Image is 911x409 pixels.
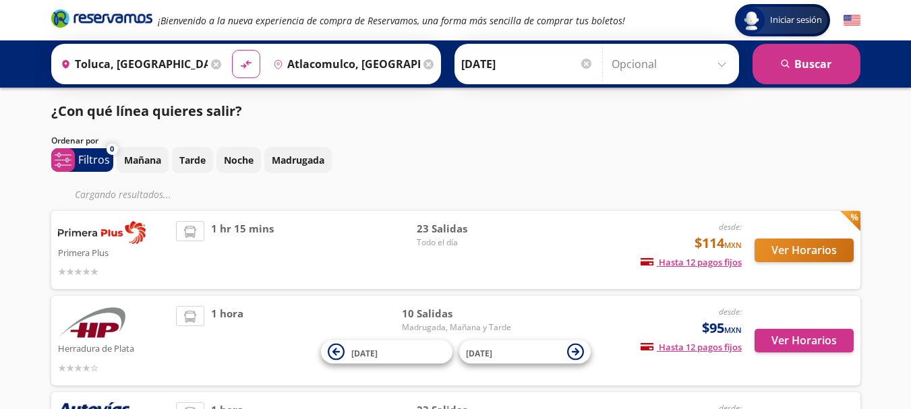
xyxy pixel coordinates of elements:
span: $114 [695,233,742,253]
button: Mañana [117,147,169,173]
img: Primera Plus [58,221,146,244]
span: Todo el día [417,237,511,249]
span: Hasta 12 pagos fijos [641,256,742,268]
span: 23 Salidas [417,221,511,237]
span: $95 [702,318,742,338]
input: Opcional [612,47,732,81]
button: Ver Horarios [755,329,854,352]
span: 10 Salidas [402,306,511,321]
button: Tarde [172,147,213,173]
button: Ver Horarios [755,239,854,262]
p: Herradura de Plata [58,340,170,356]
p: Filtros [78,152,110,168]
a: Brand Logo [51,8,152,32]
span: [DATE] [351,347,378,358]
p: Mañana [124,153,161,167]
p: Tarde [179,153,206,167]
span: Iniciar sesión [765,13,827,27]
em: desde: [719,221,742,232]
small: MXN [724,325,742,335]
em: Cargando resultados ... [75,188,171,201]
span: 1 hora [211,306,243,375]
button: 0Filtros [51,148,113,172]
span: 0 [110,144,114,155]
p: Primera Plus [58,244,170,260]
i: Brand Logo [51,8,152,28]
input: Elegir Fecha [461,47,593,81]
small: MXN [724,240,742,250]
input: Buscar Destino [268,47,420,81]
p: Noche [224,153,254,167]
button: [DATE] [321,340,452,364]
em: ¡Bienvenido a la nueva experiencia de compra de Reservamos, una forma más sencilla de comprar tus... [158,14,625,27]
p: ¿Con qué línea quieres salir? [51,101,242,121]
span: Hasta 12 pagos fijos [641,341,742,353]
button: Madrugada [264,147,332,173]
span: Madrugada, Mañana y Tarde [402,321,511,334]
button: English [844,12,860,29]
img: Herradura de Plata [58,306,125,340]
button: Noche [216,147,261,173]
p: Ordenar por [51,135,98,147]
input: Buscar Origen [55,47,208,81]
button: Buscar [753,44,860,84]
em: desde: [719,306,742,317]
span: 1 hr 15 mins [211,221,274,279]
button: [DATE] [459,340,591,364]
p: Madrugada [272,153,324,167]
span: [DATE] [466,347,492,358]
